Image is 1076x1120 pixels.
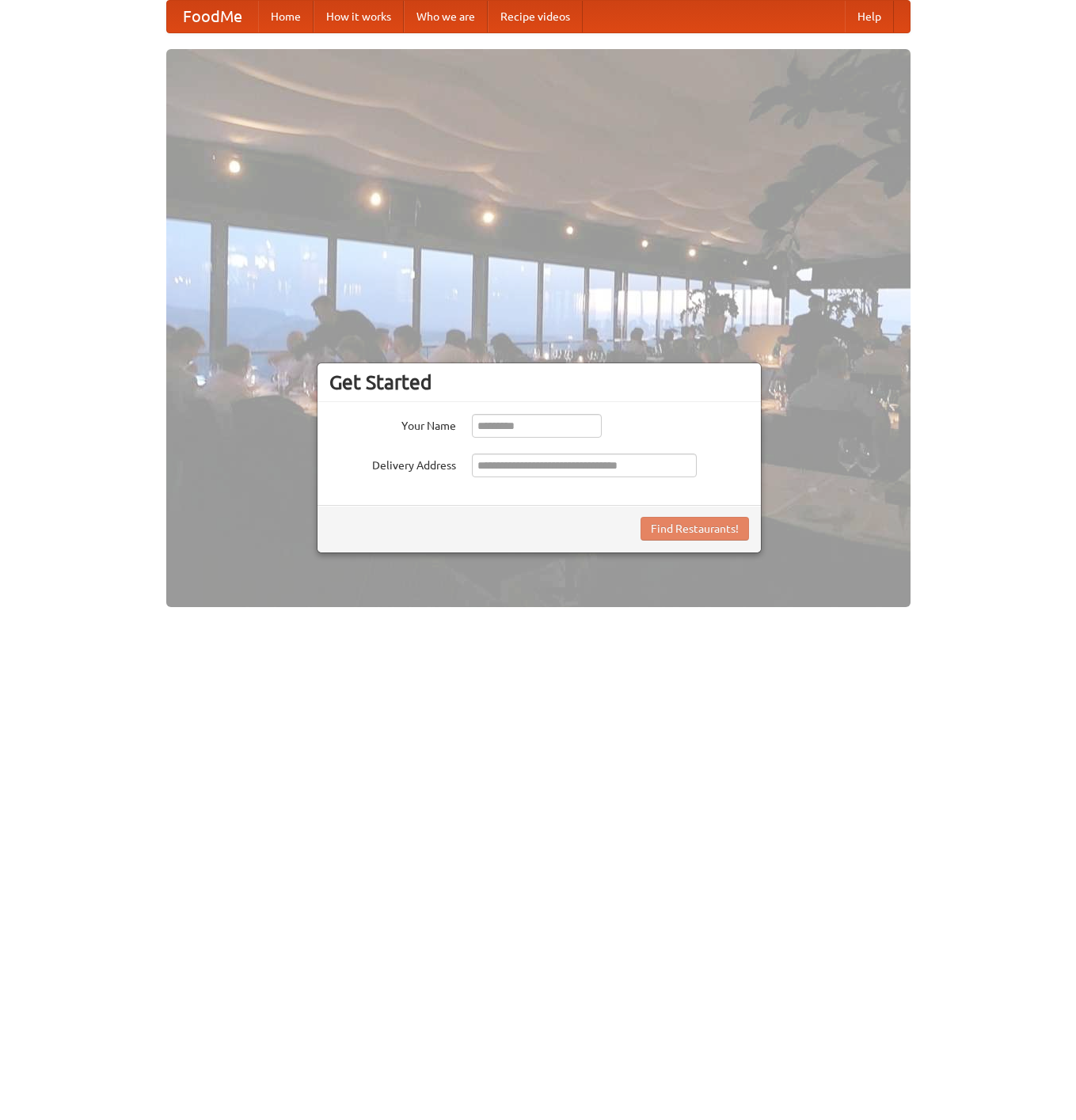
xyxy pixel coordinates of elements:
[641,517,749,541] button: Find Restaurants!
[258,1,314,32] a: Home
[404,1,488,32] a: Who we are
[329,370,749,394] h3: Get Started
[314,1,404,32] a: How it works
[488,1,583,32] a: Recipe videos
[329,454,456,473] label: Delivery Address
[845,1,894,32] a: Help
[329,414,456,434] label: Your Name
[167,1,258,32] a: FoodMe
